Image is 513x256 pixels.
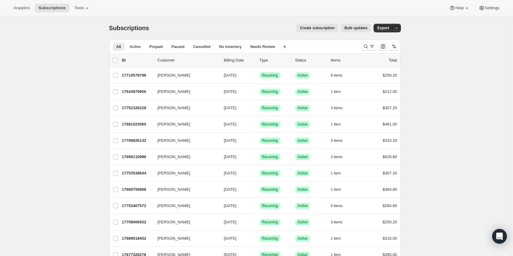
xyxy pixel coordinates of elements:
[383,220,397,224] span: $259.20
[122,138,153,144] p: 17709826132
[122,57,153,63] p: ID
[122,235,153,242] p: 17689018452
[224,138,237,143] span: [DATE]
[154,201,215,211] button: [PERSON_NAME]
[158,219,190,225] span: [PERSON_NAME]
[74,6,84,10] span: Tools
[122,105,153,111] p: 17752326228
[158,154,190,160] span: [PERSON_NAME]
[331,171,341,176] span: 1 item
[331,236,341,241] span: 1 item
[35,4,69,12] button: Subscriptions
[122,202,397,210] div: 17753407572[PERSON_NAME][DATE]SuccessRecurringSuccessActive6 items$284.80
[296,24,338,32] button: Create subscription
[122,219,153,225] p: 17709006932
[331,138,343,143] span: 3 items
[109,25,149,31] span: Subscriptions
[298,106,308,110] span: Active
[122,121,153,127] p: 17681023060
[171,44,185,49] span: Paused
[154,103,215,113] button: [PERSON_NAME]
[262,73,278,78] span: Recurring
[224,203,237,208] span: [DATE]
[14,6,30,10] span: Analytics
[158,89,190,95] span: [PERSON_NAME]
[260,57,290,63] div: Type
[475,4,503,12] button: Settings
[390,42,398,51] button: Sort the results
[154,152,215,162] button: [PERSON_NAME]
[224,106,237,110] span: [DATE]
[224,89,237,94] span: [DATE]
[122,89,153,95] p: 17644879956
[331,122,341,127] span: 1 item
[122,136,397,145] div: 17709826132[PERSON_NAME][DATE]SuccessRecurringSuccessActive3 items$333.20
[154,217,215,227] button: [PERSON_NAME]
[158,235,190,242] span: [PERSON_NAME]
[158,186,190,193] span: [PERSON_NAME]
[331,203,343,208] span: 6 items
[158,138,190,144] span: [PERSON_NAME]
[10,4,33,12] button: Analytics
[455,6,464,10] span: Help
[250,44,275,49] span: Needs Review
[224,154,237,159] span: [DATE]
[383,138,397,143] span: $333.20
[331,220,343,225] span: 3 items
[122,185,397,194] div: 17669750868[PERSON_NAME][DATE]SuccessRecurringSuccessActive1 item$384.80
[224,57,255,63] p: Billing Date
[298,138,308,143] span: Active
[331,153,350,161] button: 3 items
[122,203,153,209] p: 17753407572
[122,153,397,161] div: 17699110996[PERSON_NAME][DATE]SuccessRecurringSuccessActive3 items$628.80
[154,136,215,146] button: [PERSON_NAME]
[158,203,190,209] span: [PERSON_NAME]
[331,169,348,178] button: 1 item
[154,87,215,97] button: [PERSON_NAME]
[122,104,397,112] div: 17752326228[PERSON_NAME][DATE]SuccessRecurringSuccessActive3 items$307.20
[377,26,389,30] span: Export
[362,42,376,51] button: Search and filter results
[262,171,278,176] span: Recurring
[331,136,350,145] button: 3 items
[262,138,278,143] span: Recurring
[262,203,278,208] span: Recurring
[331,106,343,110] span: 3 items
[331,89,341,94] span: 1 item
[331,104,350,112] button: 3 items
[383,171,397,175] span: $307.20
[298,89,308,94] span: Active
[383,203,397,208] span: $284.80
[331,57,362,63] div: Items
[154,70,215,80] button: [PERSON_NAME]
[383,154,397,159] span: $628.80
[158,57,219,63] p: Customer
[331,87,348,96] button: 1 item
[341,24,371,32] button: Bulk updates
[122,154,153,160] p: 17699110996
[122,120,397,129] div: 17681023060[PERSON_NAME][DATE]SuccessRecurringSuccessActive1 item$481.00
[224,187,237,192] span: [DATE]
[224,122,237,126] span: [DATE]
[374,24,393,32] button: Export
[154,168,215,178] button: [PERSON_NAME]
[379,42,387,51] button: Customize table column order and visibility
[262,220,278,225] span: Recurring
[224,236,237,241] span: [DATE]
[122,234,397,243] div: 17689018452[PERSON_NAME][DATE]SuccessRecurringSuccessActive1 item$316.00
[300,26,335,30] span: Create subscription
[331,234,348,243] button: 1 item
[331,73,343,78] span: 8 items
[298,187,308,192] span: Active
[298,154,308,159] span: Active
[383,236,397,241] span: $316.00
[389,57,397,63] p: Total
[383,89,397,94] span: $212.00
[158,121,190,127] span: [PERSON_NAME]
[154,119,215,129] button: [PERSON_NAME]
[492,229,507,244] div: Open Intercom Messenger
[295,57,326,63] p: Status
[331,120,348,129] button: 1 item
[193,44,211,49] span: Cancelled
[122,87,397,96] div: 17644879956[PERSON_NAME][DATE]SuccessRecurringSuccessActive1 item$212.00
